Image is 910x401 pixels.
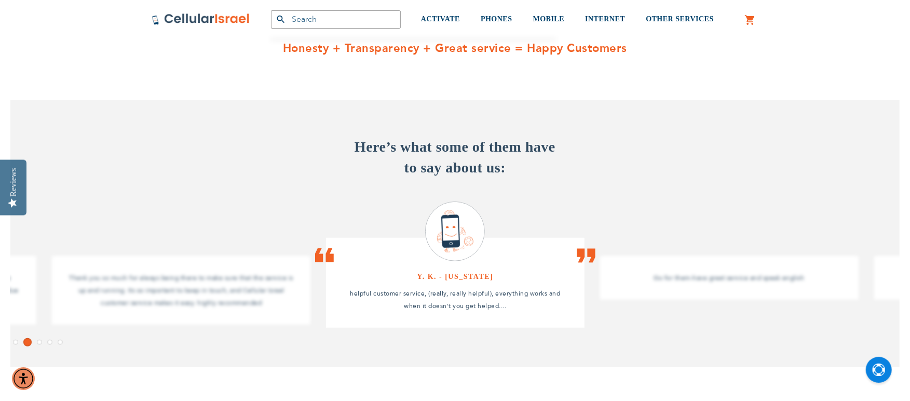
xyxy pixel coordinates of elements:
h3: Here’s what some of them have to say about us: [152,137,759,178]
span: OTHER SERVICES [646,15,714,23]
div: Reviews [9,168,18,196]
p: helpful customer service, (really, really helpful), everything works and when it doesn't you get ... [342,287,569,312]
p: Thank you so much for always being there to make sure that the service is up and running. Its so ... [67,272,295,309]
strong: Honesty + Transparency + Great service = Happy Customers [152,38,759,59]
img: Cellular Israel Logo [152,13,250,25]
span: PHONES [481,15,512,23]
p: Go for them-have great service and speak english [616,272,843,284]
span: MOBILE [533,15,565,23]
div: Accessibility Menu [12,367,35,390]
span: ACTIVATE [421,15,460,23]
span: INTERNET [585,15,625,23]
input: Search [271,10,401,29]
h4: Y. K. - [US_STATE] [342,272,569,282]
